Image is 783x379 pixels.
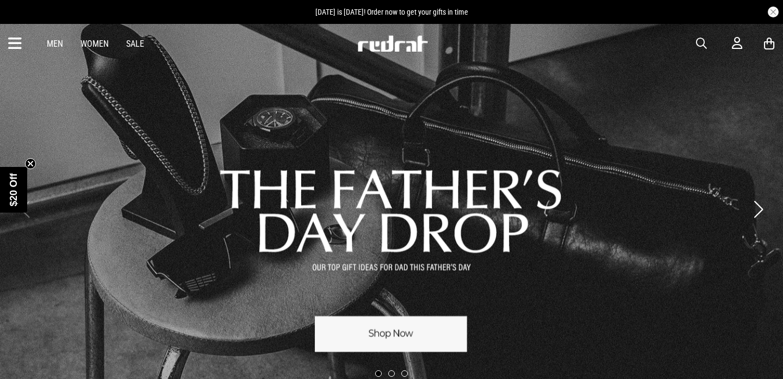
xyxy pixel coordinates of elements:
[80,39,109,49] a: Women
[315,8,468,16] span: [DATE] is [DATE]! Order now to get your gifts in time
[25,158,36,169] button: Close teaser
[126,39,144,49] a: Sale
[751,197,766,221] button: Next slide
[47,39,63,49] a: Men
[357,35,428,52] img: Redrat logo
[8,173,19,206] span: $20 Off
